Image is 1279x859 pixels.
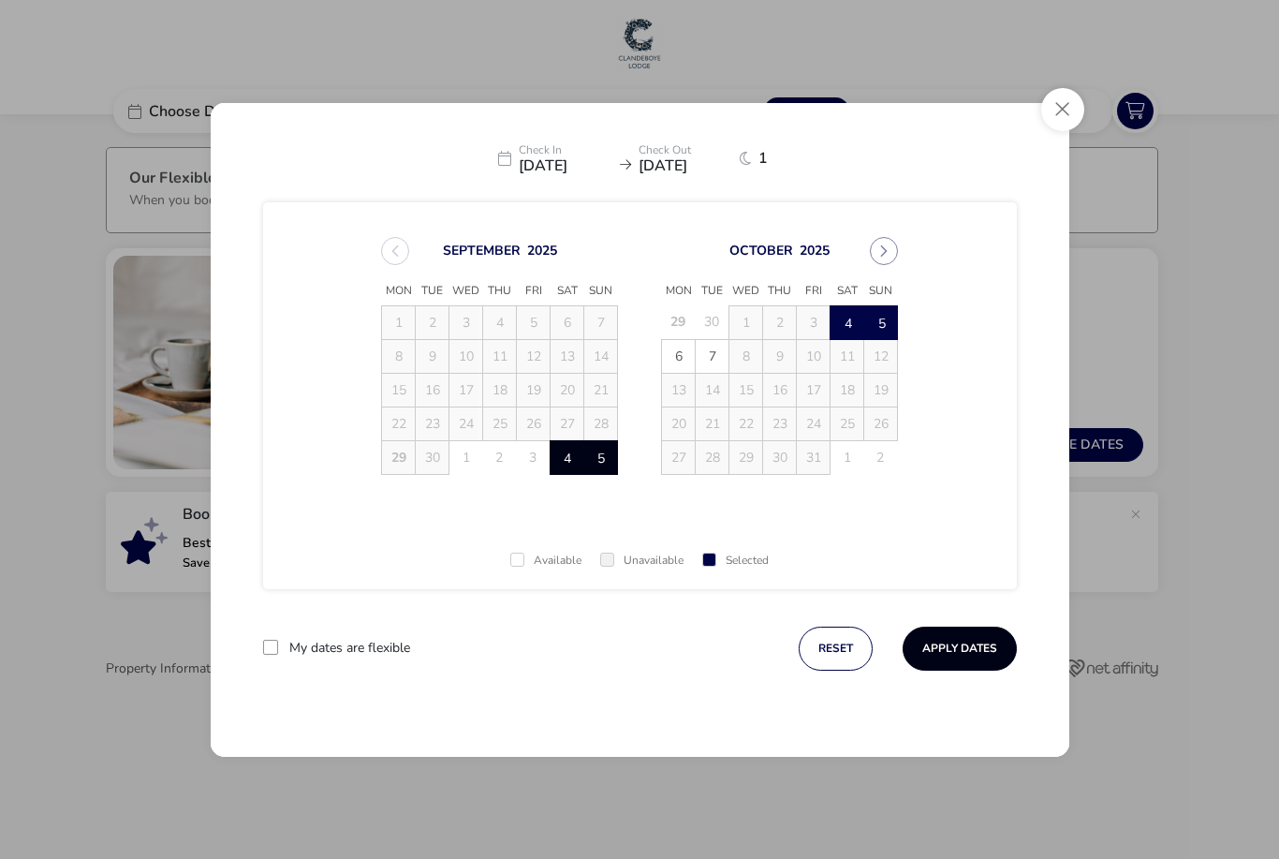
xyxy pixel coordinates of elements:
td: 18 [483,373,517,407]
td: 3 [517,440,551,474]
span: 4 [831,307,864,340]
td: 14 [696,373,729,407]
td: 29 [662,305,696,339]
span: Fri [517,277,551,305]
span: Sun [584,277,618,305]
td: 8 [729,339,763,373]
td: 11 [831,339,864,373]
td: 28 [696,440,729,474]
span: Sat [551,277,584,305]
td: 2 [763,305,797,339]
td: 17 [797,373,831,407]
button: Choose Month [729,241,793,259]
td: 30 [763,440,797,474]
td: 5 [584,440,618,474]
p: Check In [519,144,612,158]
td: 1 [729,305,763,339]
td: 5 [517,305,551,339]
button: Apply Dates [903,627,1017,671]
td: 14 [584,339,618,373]
div: Unavailable [600,555,684,567]
td: 8 [382,339,416,373]
button: Choose Month [443,241,521,259]
td: 25 [483,407,517,440]
td: 19 [864,373,898,407]
td: 27 [662,440,696,474]
button: Next Month [870,237,898,265]
td: 5 [864,305,898,339]
td: 13 [551,339,584,373]
button: Choose Year [527,241,557,259]
td: 22 [729,407,763,440]
span: 7 [696,340,728,373]
p: Check Out [639,144,732,158]
td: 23 [763,407,797,440]
td: 17 [449,373,483,407]
span: 6 [662,340,695,373]
td: 30 [416,440,449,474]
td: 4 [551,440,584,474]
span: Fri [797,277,831,305]
td: 19 [517,373,551,407]
td: 16 [416,373,449,407]
span: 5 [865,307,898,340]
span: Sat [831,277,864,305]
span: Mon [382,277,416,305]
span: [DATE] [639,158,732,173]
td: 7 [584,305,618,339]
button: Close [1041,88,1084,131]
td: 24 [797,407,831,440]
td: 1 [382,305,416,339]
td: 28 [584,407,618,440]
div: Available [510,555,581,567]
span: Thu [483,277,517,305]
td: 29 [729,440,763,474]
div: Selected [702,555,769,567]
label: My dates are flexible [289,642,410,655]
td: 10 [797,339,831,373]
td: 15 [729,373,763,407]
td: 29 [382,440,416,474]
td: 9 [416,339,449,373]
td: 3 [797,305,831,339]
td: 23 [416,407,449,440]
span: Tue [696,277,729,305]
td: 4 [483,305,517,339]
td: 16 [763,373,797,407]
td: 31 [797,440,831,474]
td: 6 [662,339,696,373]
span: Mon [662,277,696,305]
span: 1 [758,151,782,166]
td: 4 [831,305,864,339]
td: 15 [382,373,416,407]
td: 24 [449,407,483,440]
td: 22 [382,407,416,440]
td: 30 [696,305,729,339]
td: 6 [551,305,584,339]
td: 10 [449,339,483,373]
td: 20 [662,407,696,440]
td: 2 [483,440,517,474]
td: 12 [864,339,898,373]
td: 7 [696,339,729,373]
span: [DATE] [519,158,612,173]
span: Wed [449,277,483,305]
td: 1 [831,440,864,474]
span: Sun [864,277,898,305]
td: 18 [831,373,864,407]
td: 9 [763,339,797,373]
div: Choose Date [364,215,915,497]
td: 1 [449,440,483,474]
td: 2 [416,305,449,339]
td: 13 [662,373,696,407]
button: reset [799,627,873,671]
td: 26 [864,407,898,440]
td: 12 [517,339,551,373]
span: Wed [729,277,763,305]
td: 2 [864,440,898,474]
span: Tue [416,277,449,305]
td: 26 [517,407,551,440]
td: 20 [551,373,584,407]
td: 27 [551,407,584,440]
td: 11 [483,339,517,373]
